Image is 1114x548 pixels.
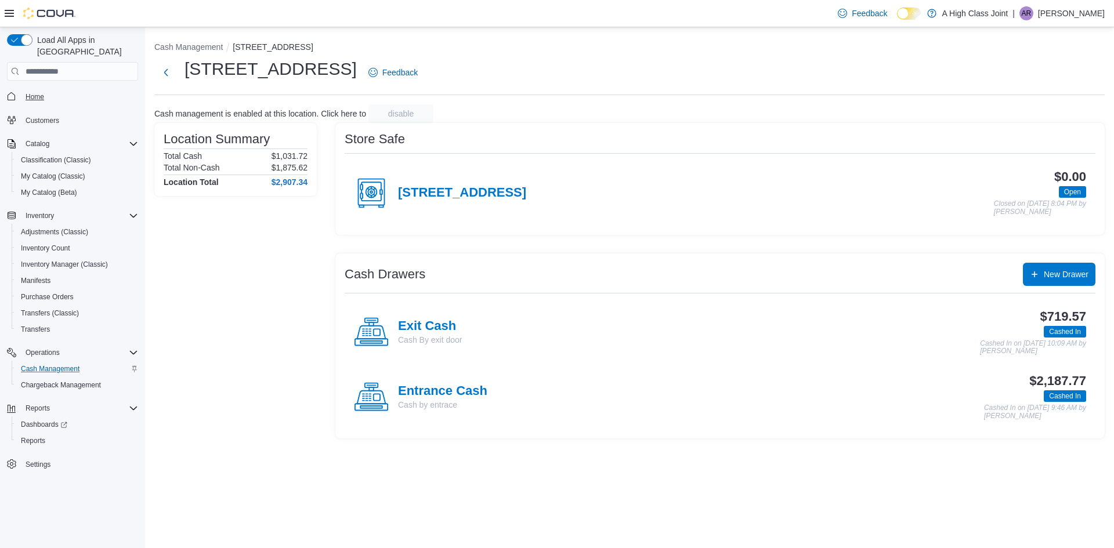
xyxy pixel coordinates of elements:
[26,460,50,469] span: Settings
[942,6,1008,20] p: A High Class Joint
[16,153,138,167] span: Classification (Classic)
[388,108,414,119] span: disable
[1022,6,1032,20] span: AR
[2,344,143,361] button: Operations
[16,169,138,183] span: My Catalog (Classic)
[16,362,84,376] a: Cash Management
[21,244,70,253] span: Inventory Count
[345,267,425,281] h3: Cash Drawers
[1044,390,1086,402] span: Cashed In
[16,322,55,336] a: Transfers
[16,241,75,255] a: Inventory Count
[364,61,422,84] a: Feedback
[16,225,93,239] a: Adjustments (Classic)
[12,289,143,305] button: Purchase Orders
[980,340,1086,355] p: Cashed In on [DATE] 10:09 AM by [PERSON_NAME]
[1064,187,1081,197] span: Open
[16,274,55,288] a: Manifests
[398,399,487,411] p: Cash by entrace
[368,104,433,123] button: disable
[21,172,85,181] span: My Catalog (Classic)
[16,362,138,376] span: Cash Management
[16,378,138,392] span: Chargeback Management
[1040,310,1086,324] h3: $719.57
[2,456,143,473] button: Settings
[897,8,921,20] input: Dark Mode
[1059,186,1086,198] span: Open
[21,209,59,223] button: Inventory
[7,83,138,503] nav: Complex example
[21,364,79,373] span: Cash Management
[2,400,143,416] button: Reports
[1044,268,1088,280] span: New Drawer
[12,240,143,256] button: Inventory Count
[16,290,78,304] a: Purchase Orders
[21,90,49,104] a: Home
[833,2,892,25] a: Feedback
[16,169,90,183] a: My Catalog (Classic)
[12,305,143,321] button: Transfers (Classic)
[12,224,143,240] button: Adjustments (Classic)
[1038,6,1105,20] p: [PERSON_NAME]
[16,225,138,239] span: Adjustments (Classic)
[16,257,138,271] span: Inventory Manager (Classic)
[21,346,64,360] button: Operations
[12,377,143,393] button: Chargeback Management
[21,458,55,471] a: Settings
[21,457,138,471] span: Settings
[21,137,138,151] span: Catalog
[1012,6,1015,20] p: |
[1049,391,1081,401] span: Cashed In
[154,61,178,84] button: Next
[154,109,366,118] p: Cash management is enabled at this location. Click here to
[2,136,143,152] button: Catalog
[12,168,143,184] button: My Catalog (Classic)
[21,325,50,334] span: Transfers
[12,321,143,337] button: Transfers
[21,137,54,151] button: Catalog
[21,380,101,390] span: Chargeback Management
[185,57,357,81] h1: [STREET_ADDRESS]
[32,34,138,57] span: Load All Apps in [GEOGRAPHIC_DATA]
[26,116,59,125] span: Customers
[16,153,96,167] a: Classification (Classic)
[21,113,138,128] span: Customers
[12,152,143,168] button: Classification (Classic)
[16,257,113,271] a: Inventory Manager (Classic)
[398,334,462,346] p: Cash By exit door
[16,290,138,304] span: Purchase Orders
[16,186,138,199] span: My Catalog (Beta)
[398,186,526,201] h4: [STREET_ADDRESS]
[154,42,223,52] button: Cash Management
[1023,263,1095,286] button: New Drawer
[164,151,202,161] h6: Total Cash
[398,384,487,399] h4: Entrance Cash
[16,434,50,448] a: Reports
[26,92,44,101] span: Home
[12,416,143,433] a: Dashboards
[2,208,143,224] button: Inventory
[852,8,887,19] span: Feedback
[1049,326,1081,337] span: Cashed In
[21,209,138,223] span: Inventory
[2,88,143,104] button: Home
[984,404,1086,420] p: Cashed In on [DATE] 9:46 AM by [PERSON_NAME]
[21,401,55,415] button: Reports
[21,276,50,285] span: Manifests
[23,8,75,19] img: Cova
[1054,170,1086,184] h3: $0.00
[21,346,138,360] span: Operations
[12,433,143,449] button: Reports
[12,361,143,377] button: Cash Management
[16,434,138,448] span: Reports
[21,89,138,103] span: Home
[164,163,220,172] h6: Total Non-Cash
[1029,374,1086,388] h3: $2,187.77
[26,404,50,413] span: Reports
[21,420,67,429] span: Dashboards
[16,186,82,199] a: My Catalog (Beta)
[21,292,74,302] span: Purchase Orders
[16,418,72,431] a: Dashboards
[21,260,108,269] span: Inventory Manager (Classic)
[21,436,45,445] span: Reports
